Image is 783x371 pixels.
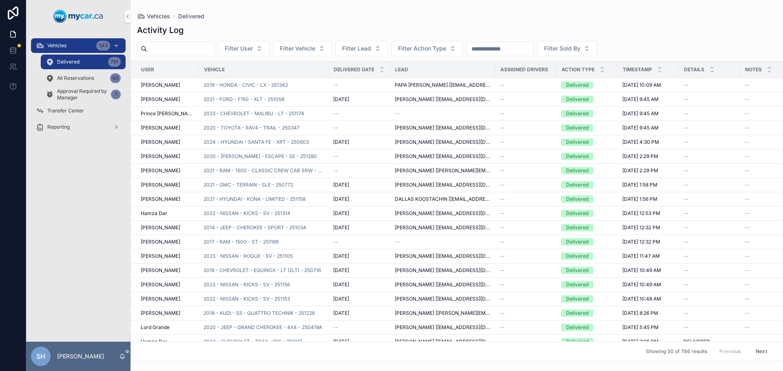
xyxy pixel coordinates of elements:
[745,281,750,288] span: --
[566,338,588,345] div: Delivered
[622,153,658,160] span: [DATE] 2:29 PM
[141,253,180,259] span: [PERSON_NAME]
[333,296,349,302] span: [DATE]
[203,167,323,174] span: 2021 - RAM - 1500 - CLASSIC CREW CAB SRW - 251078
[500,239,505,245] span: --
[395,167,490,174] span: [PERSON_NAME] [[PERSON_NAME][EMAIL_ADDRESS][DOMAIN_NAME]]
[500,66,548,73] span: Assigned Drivers
[398,44,446,53] span: Filter Action Type
[31,103,126,118] a: Transfer Center
[395,110,400,117] span: --
[57,352,104,360] p: [PERSON_NAME]
[280,44,315,53] span: Filter Vehicle
[683,167,688,174] span: --
[141,110,194,117] span: Prince [PERSON_NAME]
[203,82,288,88] a: 2019 - HONDA - CIVIC - LX - 251342
[745,82,750,88] span: --
[395,210,490,217] span: [PERSON_NAME] [[EMAIL_ADDRESS][DOMAIN_NAME]]
[203,310,315,316] a: 2018 - AUDI - S5 - QUATTRO TECHNIK - 251226
[566,167,588,174] div: Delivered
[203,110,304,117] span: 2023 - CHEVROLET - MALIBU - LT - 251174
[333,224,349,231] span: [DATE]
[395,281,490,288] span: [PERSON_NAME] [[EMAIL_ADDRESS][DOMAIN_NAME]]
[333,239,338,245] span: --
[141,281,180,288] span: [PERSON_NAME]
[683,338,710,345] span: DELIVERED
[141,82,180,88] span: [PERSON_NAME]
[683,324,688,331] span: --
[333,182,349,188] span: [DATE]
[203,324,322,331] a: 2020 - JEEP - GRAND CHEROKEE - 4X4 - 250419A
[683,253,688,259] span: --
[203,196,305,202] a: 2021 - HYUNDAI - KONA - LIMITED - 251158
[203,210,290,217] span: 2022 - NISSAN - KICKS - SV - 251314
[622,210,660,217] span: [DATE] 12:53 PM
[745,139,750,145] span: --
[57,88,108,101] span: Approval Required by Manager
[41,55,126,69] a: Delivered791
[47,124,70,130] span: Reporting
[395,96,490,103] span: [PERSON_NAME] [[EMAIL_ADDRESS][DOMAIN_NAME]]
[203,296,290,302] span: 2022 - NISSAN - KICKS - SV - 251153
[203,267,321,274] a: 2018 - CHEVROLET - EQUINOX - LT (2LT) - 250716
[500,153,505,160] span: --
[500,167,505,174] span: --
[745,110,750,117] span: --
[137,24,184,36] h1: Activity Log
[391,41,463,56] button: Select Button
[683,182,688,188] span: --
[333,125,338,131] span: --
[203,182,293,188] span: 2021 - GMC - TERRAIN - SLE - 250772
[683,110,688,117] span: --
[141,310,180,316] span: [PERSON_NAME]
[203,153,317,160] span: 2020 - [PERSON_NAME] - ESCAPE - SE - 251280
[218,41,270,56] button: Select Button
[622,310,658,316] span: [DATE] 8:26 PM
[500,96,505,103] span: --
[622,324,659,331] span: [DATE] 5:45 PM
[566,181,588,189] div: Delivered
[137,12,170,20] a: Vehicles
[745,324,750,331] span: --
[500,296,505,302] span: --
[47,108,84,114] span: Transfer Center
[745,167,750,174] span: --
[36,351,45,361] span: SH
[566,153,588,160] div: Delivered
[333,96,349,103] span: [DATE]
[141,267,180,274] span: [PERSON_NAME]
[622,125,659,131] span: [DATE] 9:45 AM
[203,224,306,231] a: 2014 - JEEP - CHEROKEE - SPORT - 251034
[395,239,400,245] span: --
[544,44,580,53] span: Filter Sold By
[342,44,371,53] span: Filter Lead
[178,12,204,20] a: Delivered
[622,139,659,145] span: [DATE] 4:30 PM
[395,125,490,131] span: [PERSON_NAME] [[EMAIL_ADDRESS][DOMAIN_NAME]]
[203,281,290,288] span: 2023 - NISSAN - KICKS - SV - 251156
[395,139,490,145] span: [PERSON_NAME] [[EMAIL_ADDRESS][DOMAIN_NAME]]
[203,253,293,259] span: 2023 - NISSAN - ROGUE - SV - 251105
[566,252,588,260] div: Delivered
[203,139,309,145] span: 2024 - HYUNDAI - SANTA FE - XRT - 250603
[500,182,505,188] span: --
[745,338,750,345] span: --
[566,238,588,246] div: Delivered
[203,125,300,131] span: 2020 - TOYOTA - RAV4 - TRAIL - 250347
[683,196,688,202] span: --
[500,82,505,88] span: --
[333,167,338,174] span: --
[566,210,588,217] div: Delivered
[96,41,110,50] div: 343
[334,66,374,73] span: Delivered Date
[500,267,505,274] span: --
[333,110,338,117] span: --
[41,87,126,102] a: Approval Required by Manager1
[537,41,597,56] button: Select Button
[53,10,103,23] img: App logo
